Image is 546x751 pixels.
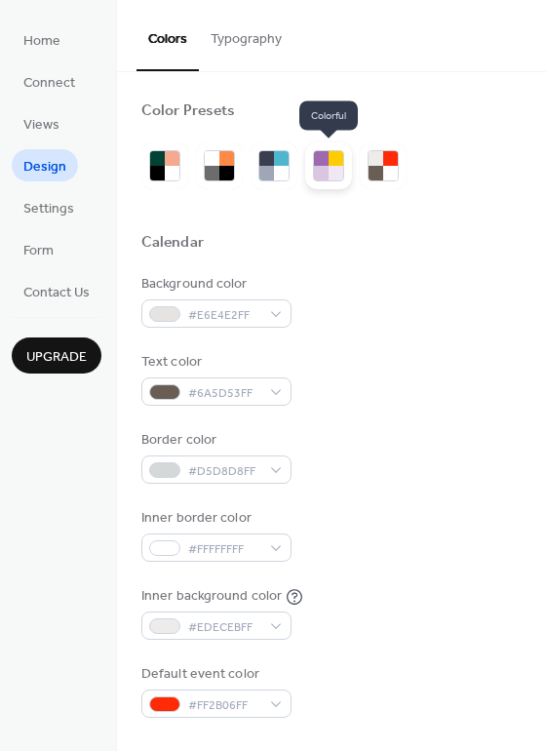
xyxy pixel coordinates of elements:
a: Connect [12,65,87,98]
button: Upgrade [12,337,101,374]
span: #E6E4E2FF [188,305,260,326]
a: Contact Us [12,275,101,307]
span: Design [23,157,66,178]
a: Views [12,107,71,139]
a: Home [12,23,72,56]
div: Inner border color [141,508,288,529]
a: Settings [12,191,86,223]
div: Default event color [141,664,288,685]
span: #6A5D53FF [188,383,260,404]
span: Form [23,241,54,261]
span: Contact Us [23,283,90,303]
a: Design [12,149,78,181]
div: Text color [141,352,288,373]
div: Background color [141,274,288,295]
div: Inner background color [141,586,282,607]
span: Home [23,31,60,52]
span: #FF2B06FF [188,695,260,716]
span: Connect [23,73,75,94]
span: Settings [23,199,74,219]
span: Colorful [299,101,358,131]
span: #EDECEBFF [188,617,260,638]
a: Form [12,233,65,265]
span: #D5D8D8FF [188,461,260,482]
div: Calendar [141,233,204,254]
span: Upgrade [26,347,87,368]
span: #FFFFFFFF [188,539,260,560]
span: Views [23,115,59,136]
div: Color Presets [141,101,235,122]
div: Border color [141,430,288,451]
